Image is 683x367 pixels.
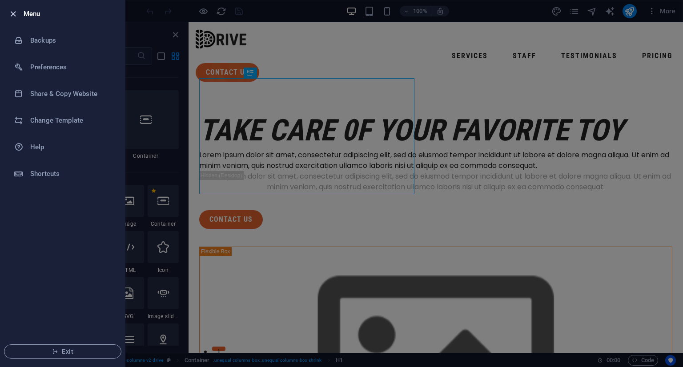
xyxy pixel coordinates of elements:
h6: Change Template [30,115,112,126]
button: 1 [24,324,37,329]
h6: Menu [24,8,118,19]
a: Help [0,134,125,160]
span: Exit [12,348,114,355]
h6: Help [30,142,112,152]
h6: Share & Copy Website [30,88,112,99]
h6: Shortcuts [30,168,112,179]
button: Exit [4,344,121,359]
h6: Preferences [30,62,112,72]
h6: Backups [30,35,112,46]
